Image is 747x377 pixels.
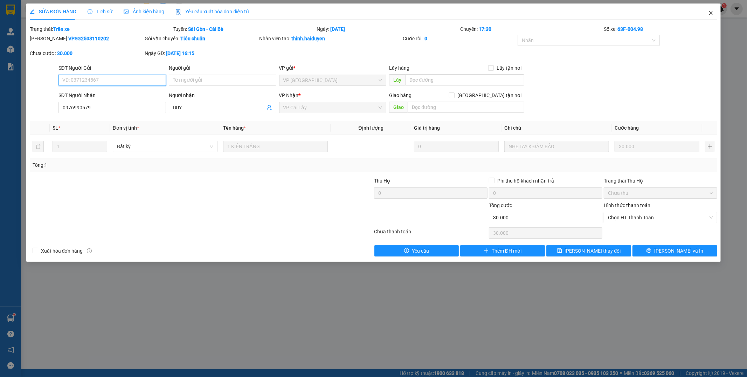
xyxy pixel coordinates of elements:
[223,141,328,152] input: VD: Bàn, Ghế
[414,141,499,152] input: 0
[30,9,35,14] span: edit
[404,248,409,254] span: exclamation-circle
[30,9,76,14] span: SỬA ĐƠN HÀNG
[124,9,164,14] span: Ảnh kiện hàng
[709,215,713,220] span: close-circle
[33,141,44,152] button: delete
[283,75,382,85] span: VP Sài Gòn
[173,25,316,33] div: Tuyến:
[405,74,524,85] input: Dọc đường
[113,125,139,131] span: Đơn vị tính
[68,36,109,41] b: VPSG2508110202
[53,26,70,32] b: Trên xe
[145,49,258,57] div: Ngày GD:
[58,64,166,72] div: SĐT Người Gửi
[33,161,288,169] div: Tổng: 1
[374,178,390,184] span: Thu Hộ
[412,247,429,255] span: Yêu cầu
[58,91,166,99] div: SĐT Người Nhận
[494,64,524,72] span: Lấy tận nơi
[646,248,651,254] span: printer
[180,36,205,41] b: Tiêu chuẩn
[546,245,631,256] button: save[PERSON_NAME] thay đổi
[617,26,643,32] b: 63F-004.98
[608,212,713,223] span: Chọn HT Thanh Toán
[414,125,440,131] span: Giá trị hàng
[30,49,143,57] div: Chưa cước :
[88,9,92,14] span: clock-circle
[615,125,639,131] span: Cước hàng
[124,9,129,14] span: picture
[260,35,402,42] div: Nhân viên tạo:
[424,36,427,41] b: 0
[389,92,411,98] span: Giao hàng
[603,25,718,33] div: Số xe:
[654,247,703,255] span: [PERSON_NAME] và In
[455,91,524,99] span: [GEOGRAPHIC_DATA] tận nơi
[632,245,717,256] button: printer[PERSON_NAME] và In
[169,64,276,72] div: Người gửi
[175,9,249,14] span: Yêu cầu xuất hóa đơn điện tử
[145,35,258,42] div: Gói vận chuyển:
[30,35,143,42] div: [PERSON_NAME]:
[708,10,714,16] span: close
[389,65,409,71] span: Lấy hàng
[484,248,489,254] span: plus
[57,50,72,56] b: 30.000
[279,64,387,72] div: VP gửi
[389,74,405,85] span: Lấy
[374,228,489,240] div: Chưa thanh toán
[557,248,562,254] span: save
[460,245,545,256] button: plusThêm ĐH mới
[608,188,713,198] span: Chưa thu
[38,247,86,255] span: Xuất hóa đơn hàng
[223,125,246,131] span: Tên hàng
[705,141,714,152] button: plus
[267,105,272,110] span: user-add
[489,203,512,208] span: Tổng cước
[604,177,717,185] div: Trạng thái Thu Hộ
[615,141,699,152] input: 0
[29,25,173,33] div: Trạng thái:
[359,125,383,131] span: Định lượng
[188,26,224,32] b: Sài Gòn - Cái Bè
[701,4,721,23] button: Close
[316,25,460,33] div: Ngày:
[494,177,557,185] span: Phí thu hộ khách nhận trả
[175,9,181,15] img: icon
[502,121,612,135] th: Ghi chú
[292,36,325,41] b: thinh.haiduyen
[169,91,276,99] div: Người nhận
[389,102,408,113] span: Giao
[331,26,345,32] b: [DATE]
[166,50,194,56] b: [DATE] 16:15
[459,25,603,33] div: Chuyến:
[565,247,621,255] span: [PERSON_NAME] thay đổi
[283,102,382,113] span: VP Cai Lậy
[117,141,213,152] span: Bất kỳ
[479,26,491,32] b: 17:30
[604,203,650,208] label: Hình thức thanh toán
[504,141,609,152] input: Ghi Chú
[374,245,459,256] button: exclamation-circleYêu cầu
[403,35,516,42] div: Cước rồi :
[492,247,521,255] span: Thêm ĐH mới
[408,102,524,113] input: Dọc đường
[279,92,299,98] span: VP Nhận
[87,248,92,253] span: info-circle
[88,9,112,14] span: Lịch sử
[53,125,58,131] span: SL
